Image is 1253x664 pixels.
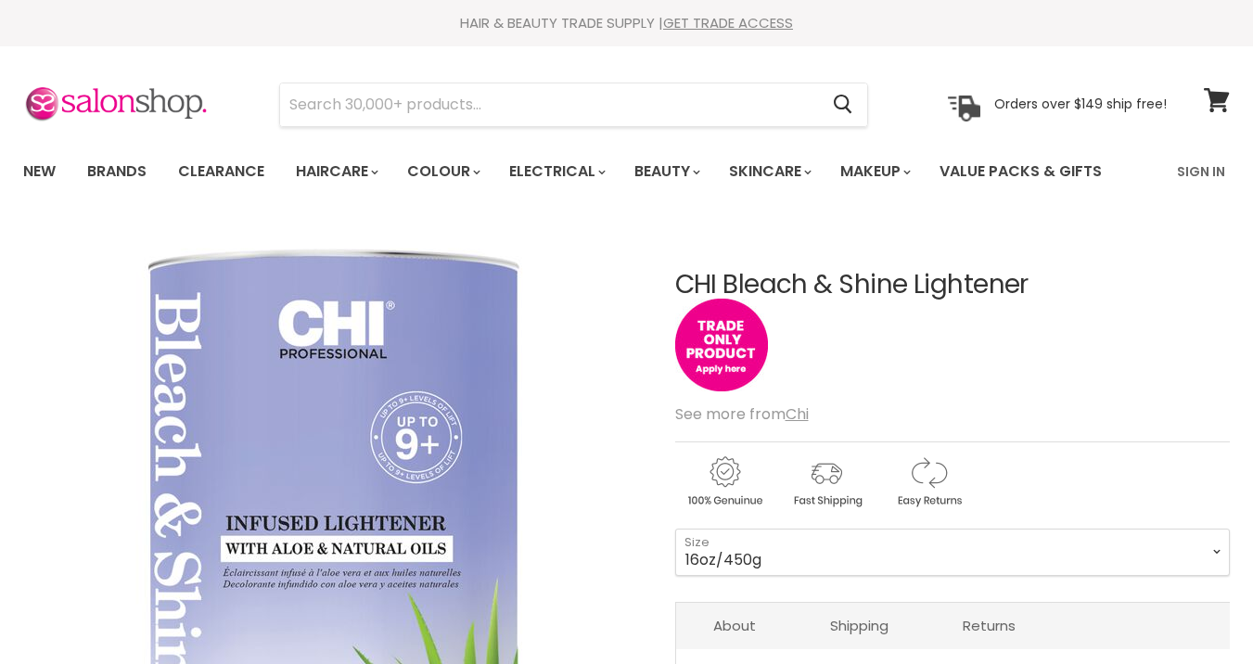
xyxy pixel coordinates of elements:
[282,152,390,191] a: Haircare
[279,83,868,127] form: Product
[675,453,774,510] img: genuine.gif
[495,152,617,191] a: Electrical
[675,403,809,425] span: See more from
[879,453,978,510] img: returns.gif
[675,299,768,391] img: tradeonly_small.jpg
[280,83,818,126] input: Search
[786,403,809,425] a: Chi
[9,152,70,191] a: New
[793,603,926,648] a: Shipping
[675,271,1230,300] h1: CHI Bleach & Shine Lightener
[393,152,492,191] a: Colour
[777,453,876,510] img: shipping.gif
[926,152,1116,191] a: Value Packs & Gifts
[9,145,1141,198] ul: Main menu
[715,152,823,191] a: Skincare
[663,13,793,32] a: GET TRADE ACCESS
[818,83,867,126] button: Search
[73,152,160,191] a: Brands
[826,152,922,191] a: Makeup
[1166,152,1236,191] a: Sign In
[926,603,1053,648] a: Returns
[994,96,1167,112] p: Orders over $149 ship free!
[164,152,278,191] a: Clearance
[620,152,711,191] a: Beauty
[676,603,793,648] a: About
